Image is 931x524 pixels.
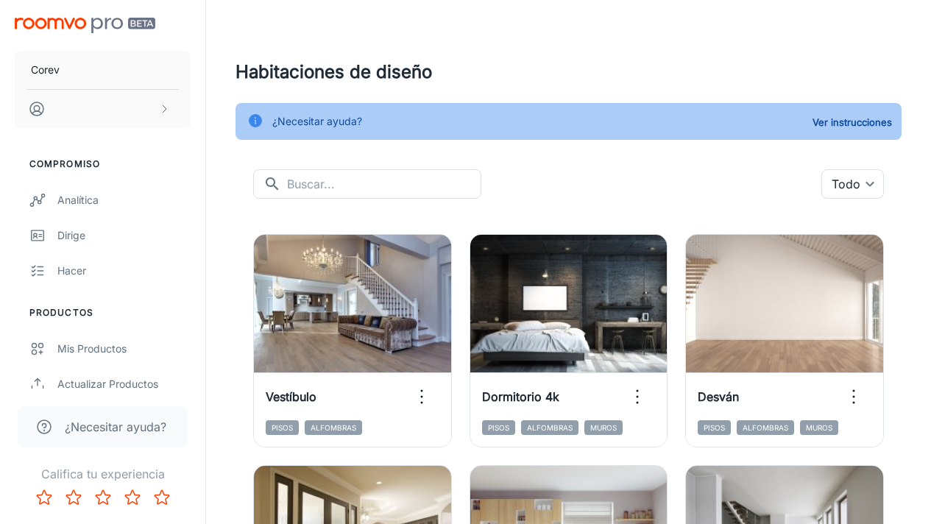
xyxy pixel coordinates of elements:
button: Califica 1 estrella [29,483,59,512]
font: Pisos [704,423,725,432]
font: Vestíbulo [266,389,316,404]
button: Calificar 5 estrellas [147,483,177,512]
button: Ver instrucciones [809,110,896,134]
font: Alfombras [743,423,788,432]
font: Muros [590,423,617,432]
button: Califica 4 estrellas [118,483,147,512]
font: Mis productos [57,342,127,355]
font: Habitaciones de diseño [236,61,432,82]
font: Compromiso [29,158,100,169]
font: Hacer [57,264,86,277]
font: Dirige [57,229,85,241]
button: Calificar 3 estrellas [88,483,118,512]
button: Calificar 2 estrellas [59,483,88,512]
font: Desván [698,389,739,404]
font: Pisos [488,423,509,432]
font: Corev [31,63,60,76]
button: Corev [15,51,191,89]
font: Ver instrucciones [813,116,892,128]
font: Actualizar productos [57,378,158,390]
font: Productos [29,307,93,318]
font: Dormitorio 4k [482,389,559,404]
font: Todo [832,177,860,191]
font: ¿Necesitar ayuda? [65,419,166,434]
img: Roomvo PRO Beta [15,18,155,33]
font: ¿Necesitar ayuda? [272,115,362,127]
font: Analítica [57,194,99,206]
font: Alfombras [527,423,573,432]
input: Buscar... [287,169,481,199]
font: Muros [806,423,832,432]
font: Califica tu experiencia [41,467,165,481]
font: Pisos [272,423,293,432]
font: Alfombras [311,423,356,432]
